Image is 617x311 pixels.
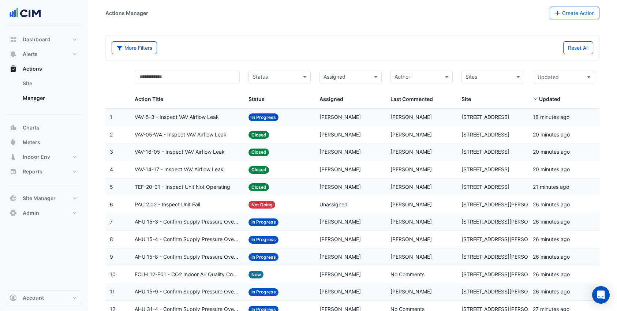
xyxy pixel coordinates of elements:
span: Closed [248,166,269,174]
span: 8 [110,236,113,242]
span: [PERSON_NAME] [319,271,361,277]
div: Actions [6,76,82,108]
span: [STREET_ADDRESS][PERSON_NAME] [461,218,551,225]
span: VAV-5-3 - Inspect VAV Airflow Leak [135,113,219,121]
button: Reports [6,164,82,179]
app-icon: Dashboard [10,36,17,43]
span: [STREET_ADDRESS][PERSON_NAME] [461,201,551,207]
app-icon: Indoor Env [10,153,17,161]
span: [PERSON_NAME] [319,218,361,225]
span: No Comments [390,271,425,277]
span: 2025-09-30T11:34:21.500 [533,288,570,295]
span: Closed [248,131,269,139]
a: Manager [17,91,82,105]
span: [PERSON_NAME] [390,114,432,120]
span: 2025-09-30T11:39:27.855 [533,184,569,190]
button: Charts [6,120,82,135]
span: TEF-20-01 - Inspect Unit Not Operating [135,183,230,191]
span: [PERSON_NAME] [390,254,432,260]
span: Last Commented [390,96,433,102]
button: Indoor Env [6,150,82,164]
span: 2025-09-30T11:34:56.784 [533,218,570,225]
span: 3 [110,149,113,155]
span: [PERSON_NAME] [390,166,432,172]
span: VAV-14-17 - Inspect VAV Airflow Leak [135,165,224,174]
span: 7 [110,218,113,225]
span: AHU 15-3 - Confirm Supply Pressure Override (Energy Waste) [135,218,240,226]
app-icon: Meters [10,139,17,146]
button: Meters [6,135,82,150]
span: Actions [23,65,42,72]
span: Reports [23,168,42,175]
span: [PERSON_NAME] [319,184,361,190]
span: 10 [110,271,116,277]
span: Not Doing [248,201,276,209]
span: Meters [23,139,40,146]
span: 2 [110,131,113,138]
span: [PERSON_NAME] [390,288,432,295]
span: Closed [248,149,269,156]
span: Dashboard [23,36,51,43]
span: [STREET_ADDRESS] [461,131,509,138]
span: AHU 15-9 - Confirm Supply Pressure Override (Energy Waste) [135,288,240,296]
span: Closed [248,183,269,191]
span: 2025-09-30T11:34:44.861 [533,236,570,242]
span: [STREET_ADDRESS][PERSON_NAME] [461,236,551,242]
button: Actions [6,61,82,76]
button: Create Action [550,7,600,19]
span: Status [248,96,265,102]
span: Assigned [319,96,343,102]
button: Reset All [563,41,593,54]
span: Updated [538,74,559,80]
button: Alerts [6,47,82,61]
button: Admin [6,206,82,220]
div: Actions Manager [105,9,148,17]
span: Site Manager [23,195,56,202]
app-icon: Alerts [10,50,17,58]
span: [PERSON_NAME] [390,131,432,138]
span: 2025-09-30T11:35:11.040 [533,201,570,207]
span: [PERSON_NAME] [319,166,361,172]
span: 2025-09-30T11:41:05.642 [533,149,570,155]
span: VAV-16-05 - Inspect VAV Airflow Leak [135,148,225,156]
span: [STREET_ADDRESS][PERSON_NAME] [461,288,551,295]
img: Company Logo [9,6,42,20]
app-icon: Actions [10,65,17,72]
app-icon: Admin [10,209,17,217]
span: Updated [539,96,560,102]
span: [STREET_ADDRESS] [461,166,509,172]
span: [STREET_ADDRESS][PERSON_NAME] [461,271,551,277]
span: [STREET_ADDRESS] [461,114,509,120]
span: Charts [23,124,40,131]
span: [PERSON_NAME] [319,254,361,260]
span: [PERSON_NAME] [390,184,432,190]
button: Updated [533,71,595,83]
span: AHU 15-4 - Confirm Supply Pressure Override (Energy Waste) [135,235,240,244]
span: 9 [110,254,113,260]
span: [PERSON_NAME] [319,114,361,120]
span: In Progress [248,288,279,296]
span: [PERSON_NAME] [390,236,432,242]
span: 2025-09-30T11:42:21.611 [533,114,569,120]
span: 2025-09-30T11:34:33.365 [533,254,570,260]
div: Open Intercom Messenger [592,286,610,304]
span: [PERSON_NAME] [319,131,361,138]
span: Alerts [23,50,38,58]
span: In Progress [248,253,279,261]
span: 4 [110,166,113,172]
a: Site [17,76,82,91]
span: [STREET_ADDRESS] [461,184,509,190]
span: In Progress [248,236,279,244]
span: 2025-09-30T11:41:15.698 [533,131,570,138]
span: New [248,271,264,278]
span: 1 [110,114,112,120]
span: [PERSON_NAME] [390,149,432,155]
span: Admin [23,209,39,217]
button: Dashboard [6,32,82,47]
app-icon: Charts [10,124,17,131]
span: Unassigned [319,201,348,207]
span: PAC 2.02 - Inspect Unit Fail [135,201,200,209]
span: [STREET_ADDRESS][PERSON_NAME] [461,254,551,260]
span: Indoor Env [23,153,50,161]
span: 6 [110,201,113,207]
